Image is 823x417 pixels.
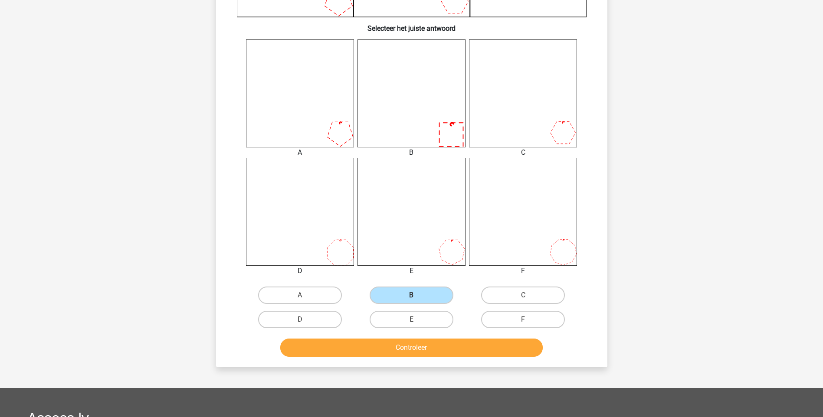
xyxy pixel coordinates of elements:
label: E [370,311,453,328]
label: A [258,287,342,304]
div: C [462,147,584,158]
button: Controleer [280,339,543,357]
div: F [462,266,584,276]
label: D [258,311,342,328]
label: F [481,311,565,328]
div: D [239,266,361,276]
div: B [351,147,472,158]
div: A [239,147,361,158]
label: C [481,287,565,304]
div: E [351,266,472,276]
h6: Selecteer het juiste antwoord [230,17,593,33]
label: B [370,287,453,304]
